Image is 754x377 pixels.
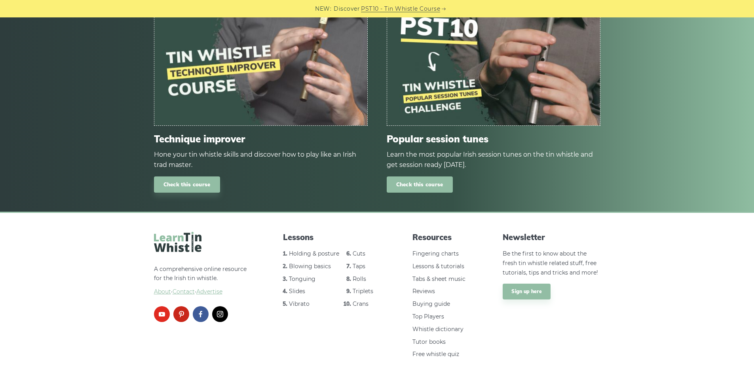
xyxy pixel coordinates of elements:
[212,306,228,322] a: instagram
[353,275,366,282] a: Rolls
[412,350,459,358] a: Free whistle quiz
[387,176,453,193] a: Check this course
[503,232,600,243] span: Newsletter
[154,265,251,297] p: A comprehensive online resource for the Irish tin whistle.
[154,133,368,145] span: Technique improver
[412,275,465,282] a: Tabs & sheet music
[289,250,339,257] a: Holding & posture
[289,300,310,307] a: Vibrato
[412,313,444,320] a: Top Players
[503,284,551,299] a: Sign up here
[412,326,463,333] a: Whistle dictionary
[173,288,195,295] span: Contact
[289,288,305,295] a: Slides
[412,250,459,257] a: Fingering charts
[154,232,201,252] img: LearnTinWhistle.com
[353,250,365,257] a: Cuts
[412,288,435,295] a: Reviews
[361,4,440,13] a: PST10 - Tin Whistle Course
[154,287,251,297] span: ·
[154,288,171,295] a: About
[289,263,331,270] a: Blowing basics
[412,232,471,243] span: Resources
[289,275,315,282] a: Tonguing
[173,306,189,322] a: pinterest
[193,306,209,322] a: facebook
[353,288,373,295] a: Triplets
[503,249,600,277] p: Be the first to know about the fresh tin whistle related stuff, free tutorials, tips and tricks a...
[196,288,222,295] span: Advertise
[283,232,380,243] span: Lessons
[173,288,222,295] a: Contact·Advertise
[387,133,600,145] span: Popular session tunes
[154,6,367,125] img: tin-whistle-course
[154,150,368,170] div: Hone your tin whistle skills and discover how to play like an Irish trad master.
[353,263,365,270] a: Taps
[412,338,446,345] a: Tutor books
[154,176,220,193] a: Check this course
[154,306,170,322] a: youtube
[315,4,331,13] span: NEW:
[412,263,464,270] a: Lessons & tutorials
[412,300,450,307] a: Buying guide
[353,300,368,307] a: Crans
[334,4,360,13] span: Discover
[387,150,600,170] div: Learn the most popular Irish session tunes on the tin whistle and get session ready [DATE].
